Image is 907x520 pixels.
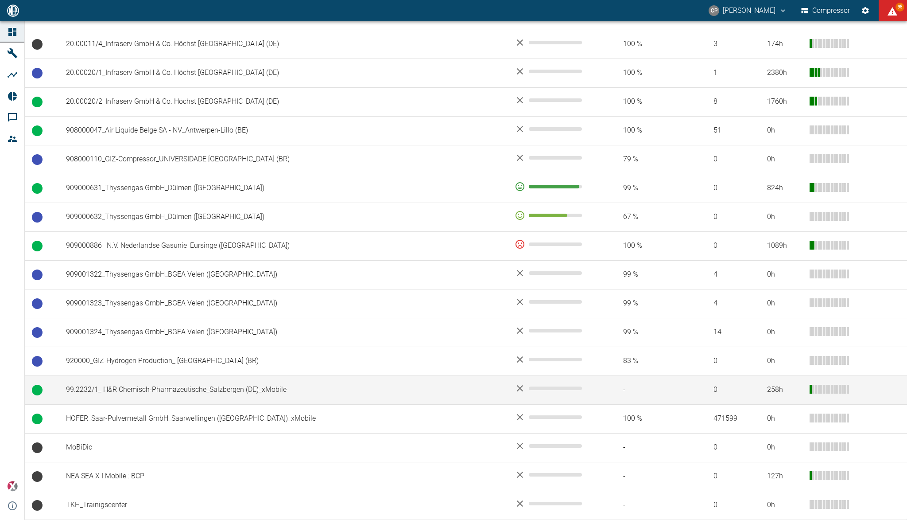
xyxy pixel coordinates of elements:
[515,66,595,77] div: No data
[767,68,802,78] div: 2380 h
[767,97,802,107] div: 1760 h
[767,270,802,280] div: 0 h
[767,414,802,424] div: 0 h
[515,297,595,307] div: No data
[609,125,685,136] span: 100 %
[799,3,852,19] button: Compressor
[7,481,18,492] img: Xplore Logo
[699,298,753,309] span: 4
[699,68,753,78] span: 1
[699,414,753,424] span: 471599
[515,95,595,106] div: No data
[32,212,43,223] span: Betriebsbereit
[709,5,719,16] div: CP
[609,39,685,49] span: 100 %
[59,145,508,174] td: 908000110_GIZ-Compressor_UNIVERSIDADE [GEOGRAPHIC_DATA] (BR)
[767,327,802,337] div: 0 h
[59,231,508,260] td: 909000886_ N.V. Nederlandse Gasunie_Eursinge ([GEOGRAPHIC_DATA])
[699,39,753,49] span: 3
[32,97,43,107] span: Betrieb
[515,441,595,451] div: No data
[767,212,802,222] div: 0 h
[59,433,508,462] td: MoBiDic
[609,154,685,164] span: 79 %
[32,385,43,395] span: Betrieb
[707,3,788,19] button: christoph.palm@neuman-esser.com
[609,442,685,453] span: -
[515,37,595,48] div: No data
[699,97,753,107] span: 8
[515,181,595,192] div: 95 %
[59,289,508,318] td: 909001323_Thyssengas GmbH_BGEA Velen ([GEOGRAPHIC_DATA])
[699,385,753,395] span: 0
[59,260,508,289] td: 909001322_Thyssengas GmbH_BGEA Velen ([GEOGRAPHIC_DATA])
[609,97,685,107] span: 100 %
[32,68,43,78] span: Betriebsbereit
[59,174,508,203] td: 909000631_Thyssengas GmbH_Dülmen ([GEOGRAPHIC_DATA])
[767,356,802,366] div: 0 h
[59,87,508,116] td: 20.00020/2_Infraserv GmbH & Co. Höchst [GEOGRAPHIC_DATA] (DE)
[515,239,595,250] div: 0 %
[515,210,595,221] div: 72 %
[59,203,508,231] td: 909000632_Thyssengas GmbH_Dülmen ([GEOGRAPHIC_DATA])
[699,442,753,453] span: 0
[767,125,802,136] div: 0 h
[699,270,753,280] span: 4
[609,356,685,366] span: 83 %
[59,116,508,145] td: 908000047_Air Liquide Belge SA - NV_Antwerpen-Lillo (BE)
[609,298,685,309] span: 99 %
[59,347,508,375] td: 920000_GIZ-Hydrogen Production_ [GEOGRAPHIC_DATA] (BR)
[609,327,685,337] span: 99 %
[767,154,802,164] div: 0 h
[515,268,595,278] div: No data
[32,356,43,367] span: Betriebsbereit
[515,383,595,394] div: No data
[609,414,685,424] span: 100 %
[895,3,904,12] span: 95
[32,183,43,194] span: Betrieb
[699,471,753,481] span: 0
[59,491,508,520] td: TKH_Trainigscenter
[609,471,685,481] span: -
[32,39,43,50] span: Keine Daten
[32,125,43,136] span: Betrieb
[699,212,753,222] span: 0
[767,241,802,251] div: 1089 h
[767,385,802,395] div: 258 h
[767,471,802,481] div: 127 h
[32,241,43,251] span: Betrieb
[59,59,508,87] td: 20.00020/1_Infraserv GmbH & Co. Höchst [GEOGRAPHIC_DATA] (DE)
[609,500,685,510] span: -
[699,154,753,164] span: 0
[515,412,595,422] div: No data
[515,469,595,480] div: No data
[699,183,753,193] span: 0
[32,298,43,309] span: Betriebsbereit
[32,442,43,453] span: Keine Daten
[767,500,802,510] div: 0 h
[609,385,685,395] span: -
[32,414,43,424] span: Betrieb
[32,500,43,511] span: Keine Daten
[767,298,802,309] div: 0 h
[32,270,43,280] span: Betriebsbereit
[609,183,685,193] span: 99 %
[59,30,508,59] td: 20.00011/4_Infraserv GmbH & Co. Höchst [GEOGRAPHIC_DATA] (DE)
[699,241,753,251] span: 0
[609,68,685,78] span: 100 %
[767,183,802,193] div: 824 h
[59,462,508,491] td: NEA SEA X I Mobile : BCP
[515,124,595,134] div: No data
[857,3,873,19] button: Einstellungen
[32,154,43,165] span: Betriebsbereit
[699,327,753,337] span: 14
[767,39,802,49] div: 174 h
[699,125,753,136] span: 51
[515,498,595,509] div: No data
[609,270,685,280] span: 99 %
[609,212,685,222] span: 67 %
[515,152,595,163] div: No data
[699,500,753,510] span: 0
[515,325,595,336] div: No data
[59,375,508,404] td: 99.2232/1_ H&R Chemisch-Pharmazeutische_Salzbergen (DE)_xMobile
